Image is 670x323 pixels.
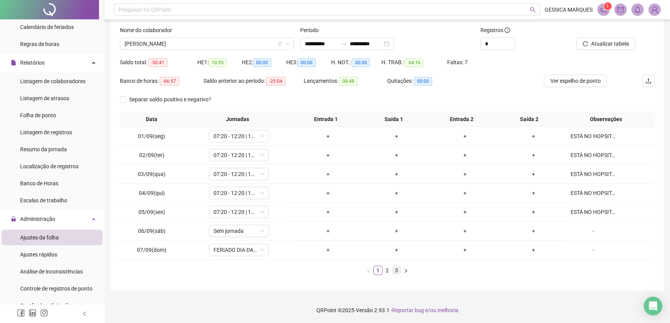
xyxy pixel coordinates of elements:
span: 00:00 [414,77,432,85]
span: 02/09(ter) [139,152,164,158]
span: filter [277,41,282,46]
span: 00:00 [352,58,370,67]
span: 01/09(seg) [138,133,165,139]
div: H. NOT.: [331,58,381,67]
span: swap-right [340,41,347,47]
span: Ver espelho de ponto [550,77,600,85]
span: Listagem de atrasos [20,95,69,101]
a: 3 [392,266,401,275]
div: + [366,246,428,254]
div: H. TRAB.: [381,58,447,67]
button: Ver espelho de ponto [544,75,607,87]
span: Resumo da jornada [20,146,67,152]
div: + [434,189,496,197]
div: + [297,246,359,254]
span: 07/09(dom) [137,247,166,253]
th: Data [120,112,183,127]
span: Regras de horas [20,41,59,47]
span: Relatórios [20,60,44,66]
span: right [403,268,408,273]
div: + [297,170,359,178]
div: + [502,189,564,197]
li: 1 [373,266,383,275]
span: reload [583,41,588,46]
span: 10:55 [209,58,227,67]
span: left [366,268,371,273]
span: down [260,172,265,176]
span: Versão [356,307,373,313]
div: HE 3: [286,58,331,67]
button: left [364,266,373,275]
span: Análise de inconsistências [20,268,83,275]
div: + [297,227,359,235]
div: ESTÁ NO HOPSITAL, COM O FILHO INTERNADO. [571,132,616,140]
span: bell [634,6,641,13]
div: + [502,246,564,254]
button: Atualizar tabela [576,38,635,50]
div: + [297,208,359,216]
span: Localização de registros [20,163,79,169]
span: search [530,7,536,13]
div: ESTÁ NO HOPSITAL, COM O FILHO INTERNADO. [571,189,616,197]
div: - [571,246,616,254]
span: upload [645,78,651,84]
div: + [297,189,359,197]
th: Entrada 1 [292,112,360,127]
div: HE 2: [242,58,286,67]
span: down [260,153,265,157]
div: + [434,151,496,159]
span: Reportar bug e/ou melhoria [392,307,458,313]
sup: 1 [604,2,612,10]
label: Nome do colaborador [120,26,177,34]
span: 00:00 [297,58,316,67]
span: down [260,134,265,138]
span: 07:20 - 12:20 | 13:20 - 17:08 [214,130,264,142]
span: 00:00 [253,58,271,67]
span: down [260,248,265,252]
div: + [434,170,496,178]
th: Saída 2 [495,112,563,127]
div: + [434,208,496,216]
span: mail [617,6,624,13]
button: right [401,266,410,275]
div: + [297,132,359,140]
th: Saída 1 [360,112,427,127]
span: 07:20 - 12:20 | 13:20 - 17:08 [214,206,264,218]
span: 05/09(sex) [138,209,165,215]
span: Observações [566,115,646,123]
span: Ajustes rápidos [20,251,57,258]
div: + [502,151,564,159]
div: Banco de horas: [120,77,203,85]
img: 84574 [649,4,660,15]
span: 03/09(qua) [138,171,166,177]
div: + [502,227,564,235]
span: -66:57 [160,77,179,85]
div: HE 1: [197,58,242,67]
span: GESSICA MARQUES [545,5,593,14]
span: info-circle [504,27,510,33]
span: -25:04 [266,77,285,85]
li: Página anterior [364,266,373,275]
span: 04/09(qui) [139,190,165,196]
span: left [82,311,87,316]
span: 07:20 - 12:20 | 13:20 - 17:08 [214,149,264,161]
div: + [366,151,428,159]
span: Escalas de trabalho [20,197,67,203]
span: linkedin [29,309,36,317]
span: 07:20 - 12:20 | 13:20 - 17:08 [214,168,264,180]
span: 1 [606,3,609,9]
span: -50:41 [148,58,167,67]
div: Saldo total: [120,58,197,67]
span: down [260,191,265,195]
div: - [571,227,616,235]
th: Jornadas [183,112,292,127]
span: Administração [20,216,55,222]
li: 2 [383,266,392,275]
span: 64:16 [405,58,423,67]
span: 07:20 - 12:20 | 13:20 - 17:08 [214,187,264,199]
div: ESTÁ NO HOPSITAL, COM O FILHO INTERNADO. [571,170,616,178]
div: + [434,132,496,140]
span: ADRIANA RODRIGUES FERREIRA [125,38,289,50]
div: ESTÁ NO HOPSITAL, COM O FILHO INTERNADO. [571,151,616,159]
